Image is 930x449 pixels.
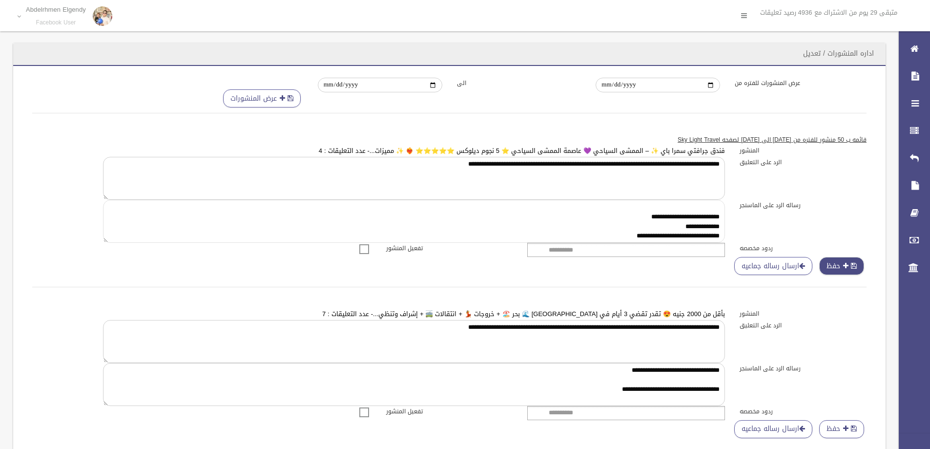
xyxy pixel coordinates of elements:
small: Facebook User [26,19,86,26]
u: قائمه ب 50 منشور للفتره من [DATE] الى [DATE] لصفحه Sky Light Travel [678,134,867,145]
header: اداره المنشورات / تعديل [791,44,886,63]
a: ارسال رساله جماعيه [734,257,812,275]
label: تفعيل المنشور [379,406,520,417]
label: المنشور [732,308,874,319]
label: الرد على التعليق [732,157,874,168]
label: الرد على التعليق [732,320,874,331]
label: المنشور [732,145,874,156]
label: رساله الرد على الماسنجر [732,200,874,211]
button: حفظ [819,420,864,438]
a: فندق جرافتي سمرا باي ✨ – الممشى السياحي 💜 عاصمة الممشى السياحي ⭐ 5 نجوم ديلوكس ⭐⭐⭐⭐⭐ ❤‍🔥 ✨ مميزات... [319,145,725,157]
button: حفظ [819,257,864,275]
label: ردود مخصصه [732,406,874,417]
p: Abdelrhmen Elgendy [26,6,86,13]
a: بأقل من 2000 جنيه 😍 تقدر تقضي 3 أيام في [GEOGRAPHIC_DATA] 🌊 بحر 🏖️ + خروجات 💃 + انتقالات 🚎 + إشرا... [322,308,725,320]
label: عرض المنشورات للفتره من [727,78,867,88]
label: رساله الرد على الماسنجر [732,363,874,374]
label: الى [450,78,589,88]
a: ارسال رساله جماعيه [734,420,812,438]
label: تفعيل المنشور [379,243,520,254]
button: عرض المنشورات [223,89,301,107]
label: ردود مخصصه [732,243,874,254]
